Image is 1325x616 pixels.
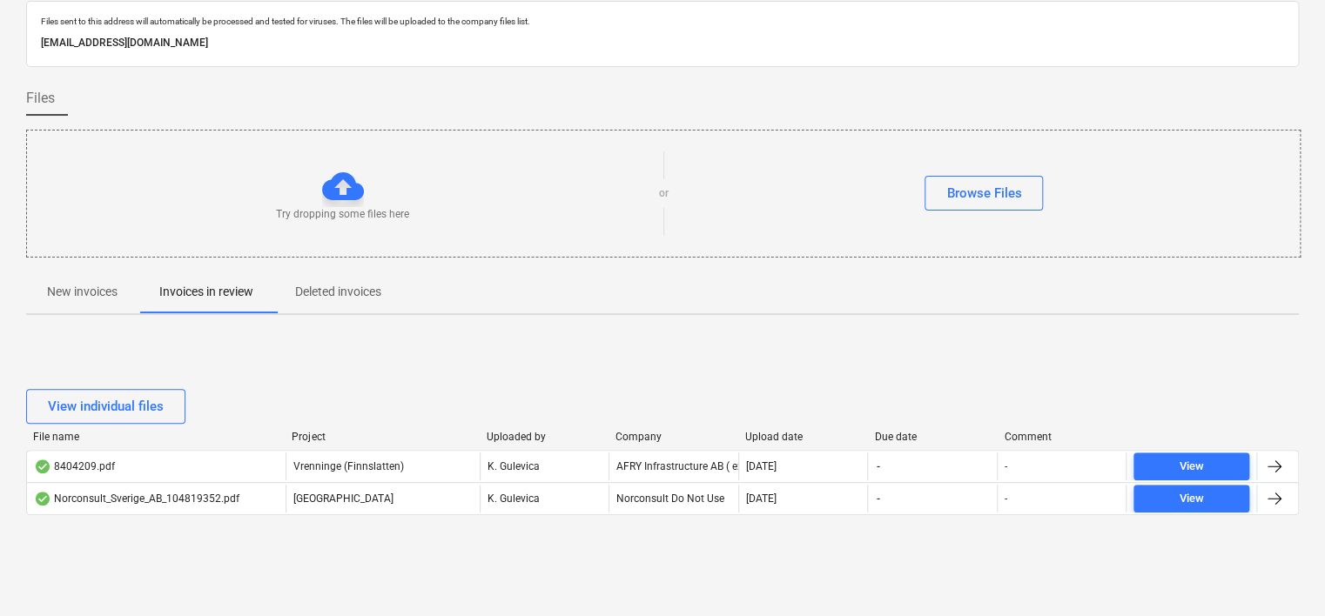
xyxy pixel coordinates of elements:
span: Hogstberget [293,492,393,505]
span: - [875,492,882,506]
p: Deleted invoices [295,283,381,301]
span: Files [26,88,55,109]
div: AFRY Infrastructure AB ( ex AFRY ) [609,452,737,480]
div: [DATE] [746,492,777,505]
div: Project [292,431,472,443]
div: - [1005,460,1007,472]
div: OCR finished [34,459,51,473]
div: File name [33,431,278,443]
button: View [1133,452,1249,480]
div: View individual files [48,395,164,418]
p: Files sent to this address will automatically be processed and tested for viruses. The files will... [41,16,1284,27]
div: Uploaded by [486,431,602,443]
div: Norconsult_Sverige_AB_104819352.pdf [34,492,239,506]
p: K. Gulevica [488,459,540,474]
p: New invoices [47,283,118,301]
div: 8404209.pdf [34,459,115,473]
button: Browse Files [925,176,1043,211]
p: Try dropping some files here [276,207,409,222]
p: K. Gulevica [488,492,540,506]
p: or [659,186,669,201]
div: - [1005,492,1007,505]
div: [DATE] [746,460,777,472]
span: - [875,459,882,474]
div: Norconsult Do Not Use [609,485,737,512]
div: Try dropping some files hereorBrowse Files [26,130,1301,258]
div: Browse Files [946,182,1021,204]
div: OCR finished [34,492,51,506]
div: View [1179,489,1203,509]
div: Company [615,431,731,443]
div: Upload date [745,431,861,443]
span: Vrenninge (Finnslatten) [293,460,404,472]
div: Comment [1004,431,1120,443]
div: View [1179,457,1203,477]
p: [EMAIL_ADDRESS][DOMAIN_NAME] [41,34,1284,52]
p: Invoices in review [159,283,253,301]
button: View individual files [26,389,185,424]
button: View [1133,485,1249,512]
iframe: Chat Widget [1238,532,1325,616]
div: Due date [875,431,991,443]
